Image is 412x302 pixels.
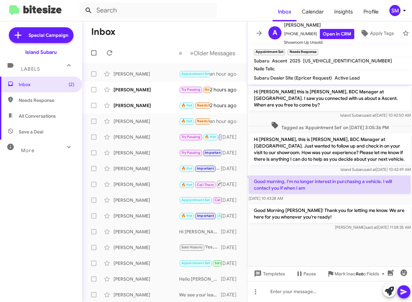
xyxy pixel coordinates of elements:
[254,49,285,55] small: Appointment Set
[181,198,210,202] span: Appointment Set
[19,128,43,135] span: Save a Deal
[221,134,242,140] div: [DATE]
[29,32,68,38] span: Special Campaign
[364,167,376,172] span: said at
[205,151,222,155] span: Important
[284,39,354,46] span: Showroom Up Unsold
[113,102,179,109] div: [PERSON_NAME]
[356,268,387,280] span: Auto Fields
[181,135,200,139] span: Try Pausing
[220,135,237,139] span: Important
[19,113,56,119] span: All Conversations
[179,149,221,156] div: Ok
[221,165,242,172] div: [DATE]
[384,5,405,16] button: SM
[113,118,179,125] div: [PERSON_NAME]
[113,197,179,203] div: [PERSON_NAME]
[297,2,329,21] a: Calendar
[179,196,221,204] div: [PERSON_NAME], thank you for getting back to me! I completely understand, we are here for you whe...
[389,5,401,16] div: SM
[221,276,242,282] div: [DATE]
[91,27,115,37] h1: Inbox
[79,3,217,18] input: Search
[194,50,235,57] span: Older Messages
[69,81,74,88] span: (2)
[181,72,210,76] span: Appointment Set
[247,281,412,302] div: Verified by Zero Phishing
[215,261,222,265] span: Sold
[354,27,399,39] button: Apply Tags
[175,46,239,60] nav: Page navigation example
[197,183,214,187] span: Call Them
[197,119,225,123] span: Needs Response
[181,151,200,155] span: Try Pausing
[113,291,179,298] div: [PERSON_NAME]
[179,259,221,267] div: Thanks! A little embarrassing because I thought this was the number lol. Enjoy the day and I will
[179,244,221,251] div: Yes, we now have the Forester Hyrbid. We have some here at our showroom available to test drive!
[181,119,193,123] span: 🔥 Hot
[179,165,221,172] div: Great! We look forward to seeing you then. Have a great weekend!
[249,196,283,201] span: [DATE] 10:43:28 AM
[21,148,34,153] span: More
[113,86,179,93] div: [PERSON_NAME]
[221,181,242,188] div: [DATE]
[197,166,214,171] span: Important
[113,71,179,77] div: [PERSON_NAME]
[205,135,216,139] span: 🔥 Hot
[365,225,377,230] span: said at
[268,121,391,131] span: Tagged as 'Appointment Set' on [DATE] 3:05:36 PM
[113,213,179,219] div: [PERSON_NAME]
[249,133,411,165] p: Hi [PERSON_NAME], this is [PERSON_NAME], BDC Manager at [GEOGRAPHIC_DATA]. Just wanted to follow ...
[303,268,316,280] span: Pause
[197,103,225,107] span: Needs Response
[284,21,354,29] span: [PERSON_NAME]
[179,49,182,57] span: «
[273,28,277,38] span: A
[335,75,360,81] span: Active Lead
[179,180,221,188] div: That's great to hear! Are you available to stop by this weekend to finalize your deal?
[249,204,411,223] p: Good Morning [PERSON_NAME]! Thank you for letting me know. We are here for you whenever you're re...
[350,268,392,280] button: Auto Fields
[210,102,242,109] div: 2 hours ago
[249,175,411,194] p: Good morning. I'm no longer interest in purchasing a vehicle. I will contact you if when I am
[113,244,179,251] div: [PERSON_NAME]
[181,261,210,265] span: Appointment Set
[253,268,285,280] span: Templates
[221,291,242,298] div: [DATE]
[358,2,384,21] a: Profile
[210,86,242,93] div: 2 hours ago
[113,165,179,172] div: [PERSON_NAME]
[205,87,233,92] span: Needs Response
[113,260,179,267] div: [PERSON_NAME]
[221,260,242,267] div: [DATE]
[181,183,193,187] span: 🔥 Hot
[113,228,179,235] div: [PERSON_NAME]
[370,27,394,39] span: Apply Tags
[221,244,242,251] div: [DATE]
[254,75,332,81] span: Subaru Dealer Site (Epricer Request)
[221,228,242,235] div: [DATE]
[290,268,321,280] button: Pause
[179,86,210,93] div: Never mind I'll let you know
[335,225,411,230] span: [PERSON_NAME] [DATE] 11:58:35 AM
[254,58,269,64] span: Subaru
[19,81,74,88] span: Inbox
[221,213,242,219] div: [DATE]
[179,276,221,282] div: Hello [PERSON_NAME]! Thankyou for getting back to me. I am so sorry to hear that you had a less t...
[9,27,73,43] a: Special Campaign
[179,133,221,141] div: Okay I'll put you in tentatively for [DATE] 4:20 we will confirm [DATE] morning with you!
[210,118,242,125] div: an hour ago
[179,102,210,109] div: Hello [PERSON_NAME], I'll be buy at 5pm. Thank you.
[249,86,411,111] p: Hi [PERSON_NAME] this is [PERSON_NAME], BDC Manager at [GEOGRAPHIC_DATA]. I saw you connected wit...
[210,71,242,77] div: an hour ago
[273,2,297,21] a: Inbox
[329,2,358,21] a: Insights
[221,150,242,156] div: [DATE]
[181,103,193,107] span: 🔥 Hot
[186,46,239,60] button: Next
[290,58,300,64] span: 2025
[288,49,318,55] small: Needs Response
